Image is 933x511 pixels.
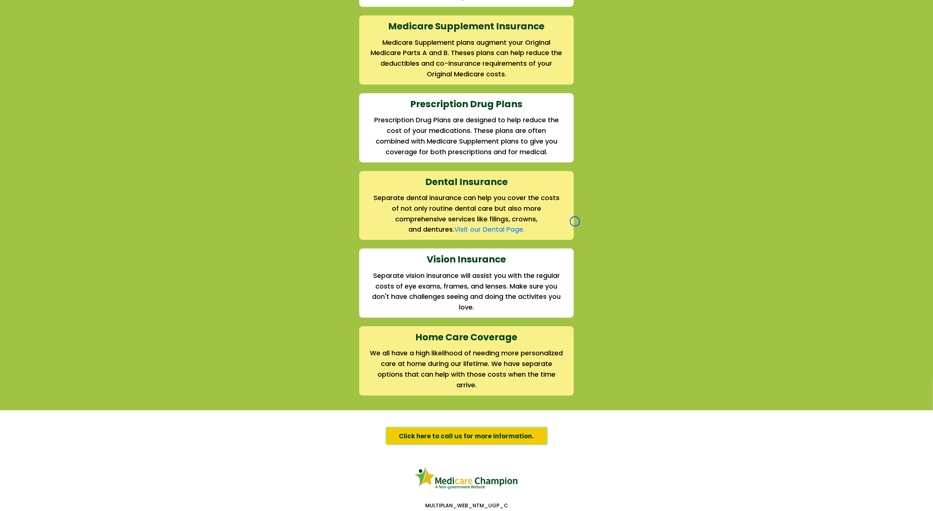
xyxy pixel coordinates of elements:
[454,225,525,234] a: Visit our Dental Page.
[411,98,523,110] strong: Prescription Drug Plans
[370,193,563,224] h2: Separate dental insurance can help you cover the costs of not only routine dental care but also m...
[416,331,518,344] strong: Home Care Coverage
[389,20,545,33] strong: Medicare Supplement Insurance
[425,175,508,188] strong: Dental Insurance
[427,253,506,266] strong: Vision Insurance
[370,348,563,390] h2: We all have a high likelihood of needing more personalized care at home during our lifetime. We h...
[399,431,534,441] span: Click here to call us for more information.
[370,115,563,157] h2: Prescription Drug Plans are designed to help reduce the cost of your medications. These plans are...
[256,502,678,509] p: MULTIPLAN_WEB_NTM_UGP_C
[370,37,563,80] h2: Medicare Supplement plans augment your Original Medicare Parts A and B. Theses plans can help red...
[386,427,548,445] a: Click here to call us for more information.
[370,271,563,313] h2: Separate vision insurance will assist you with the regular costs of eye exams, frames, and lenses...
[370,224,563,235] h2: and dentures.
